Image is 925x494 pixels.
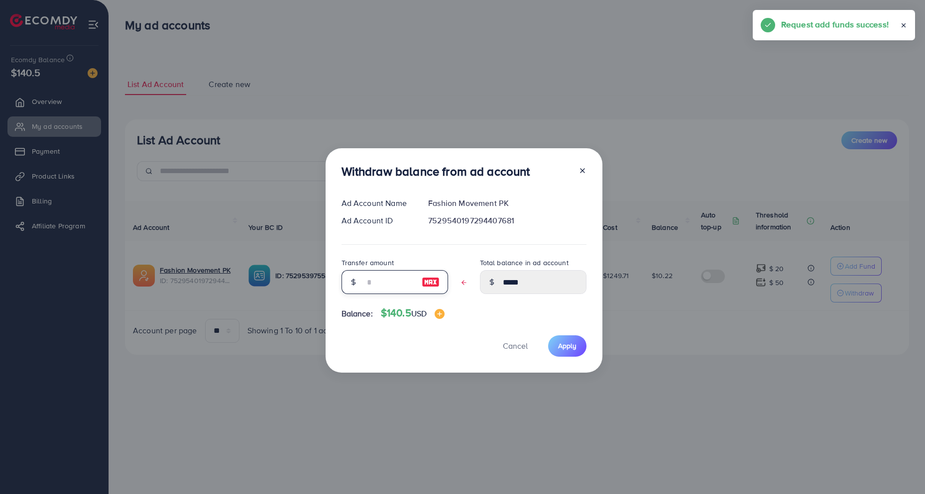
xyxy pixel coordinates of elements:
div: Ad Account ID [334,215,421,226]
div: Fashion Movement PK [420,198,594,209]
span: Balance: [342,308,373,319]
button: Apply [548,335,586,357]
h5: Request add funds success! [781,18,889,31]
img: image [422,276,440,288]
span: Apply [558,341,577,351]
span: USD [411,308,427,319]
button: Cancel [490,335,540,357]
h4: $140.5 [381,307,445,319]
div: Ad Account Name [334,198,421,209]
iframe: Chat [883,449,918,487]
div: 7529540197294407681 [420,215,594,226]
label: Total balance in ad account [480,258,569,268]
label: Transfer amount [342,258,394,268]
img: image [435,309,445,319]
span: Cancel [503,340,528,351]
h3: Withdraw balance from ad account [342,164,530,179]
